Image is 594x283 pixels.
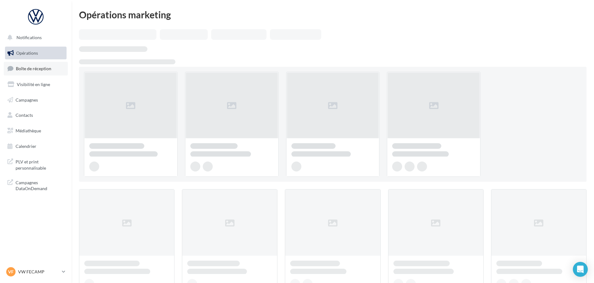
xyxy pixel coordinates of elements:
[17,82,50,87] span: Visibilité en ligne
[16,178,64,192] span: Campagnes DataOnDemand
[16,66,51,71] span: Boîte de réception
[16,157,64,171] span: PLV et print personnalisable
[4,109,68,122] a: Contacts
[4,62,68,75] a: Boîte de réception
[16,50,38,56] span: Opérations
[16,97,38,102] span: Campagnes
[16,112,33,118] span: Contacts
[16,35,42,40] span: Notifications
[16,128,41,133] span: Médiathèque
[4,140,68,153] a: Calendrier
[4,94,68,107] a: Campagnes
[4,176,68,194] a: Campagnes DataOnDemand
[4,47,68,60] a: Opérations
[5,266,67,278] a: VF VW FECAMP
[4,78,68,91] a: Visibilité en ligne
[18,269,59,275] p: VW FECAMP
[8,269,14,275] span: VF
[4,124,68,137] a: Médiathèque
[16,144,36,149] span: Calendrier
[79,10,587,19] div: Opérations marketing
[573,262,588,277] div: Open Intercom Messenger
[4,155,68,173] a: PLV et print personnalisable
[4,31,65,44] button: Notifications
